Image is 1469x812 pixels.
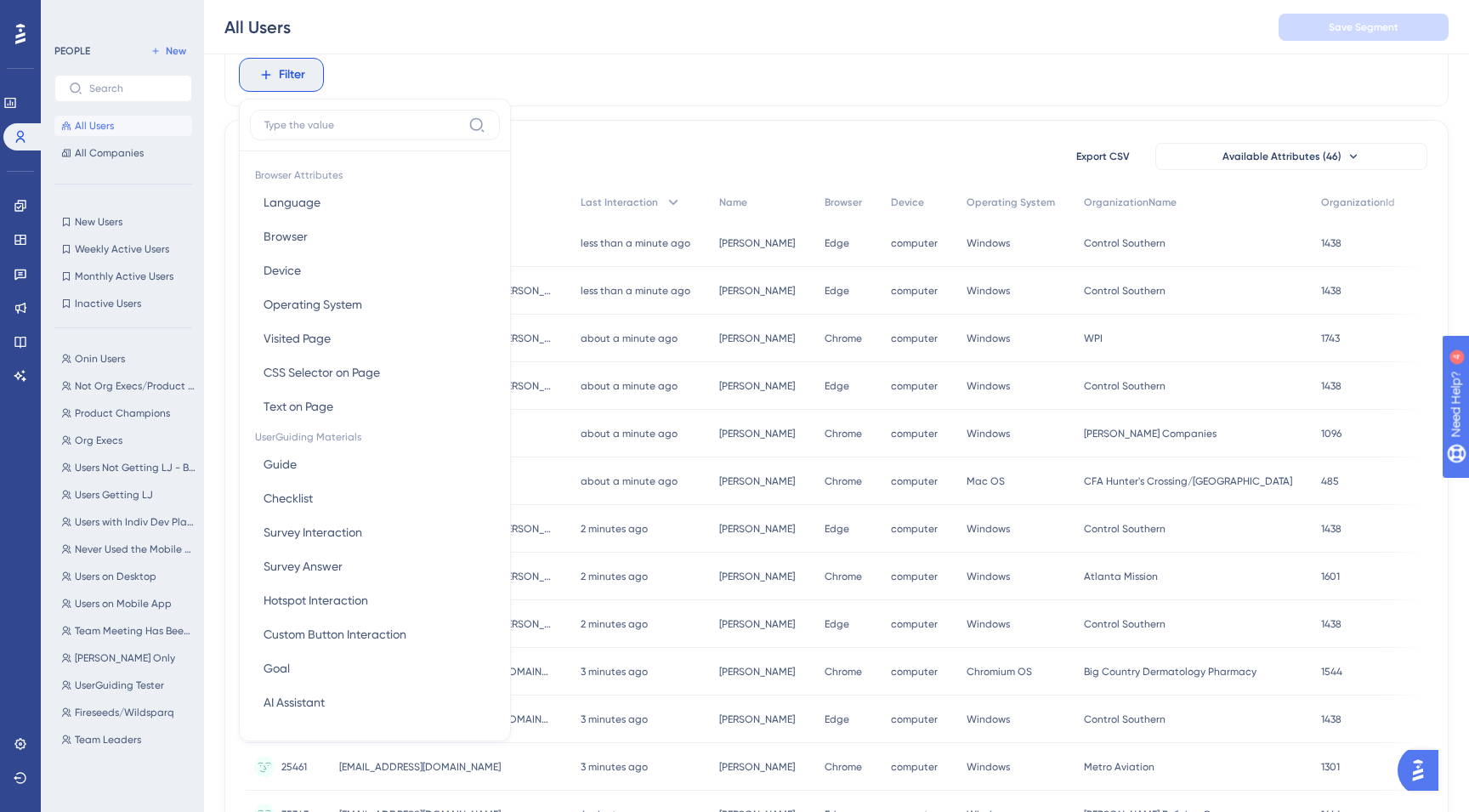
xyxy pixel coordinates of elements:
[719,284,795,298] span: [PERSON_NAME]
[264,658,290,679] span: Goal
[825,570,862,583] span: Chrome
[581,332,678,344] time: about a minute ago
[1084,196,1177,209] span: OrganizationName
[281,760,307,774] span: 25461
[239,58,324,92] button: Filter
[1321,379,1341,393] span: 1438
[1321,665,1342,679] span: 1544
[825,617,849,631] span: Edge
[967,713,1010,726] span: Windows
[250,515,500,549] button: Survey Interaction
[891,617,938,631] span: computer
[1084,284,1166,298] span: Control Southern
[581,428,678,440] time: about a minute ago
[339,760,501,774] span: [EMAIL_ADDRESS][DOMAIN_NAME]
[1084,617,1166,631] span: Control Southern
[54,566,202,587] button: Users on Desktop
[719,427,795,440] span: [PERSON_NAME]
[1084,665,1256,679] span: Big Country Dermatology Pharmacy
[54,457,202,478] button: Users Not Getting LJ - By Org Name
[250,549,500,583] button: Survey Answer
[75,733,141,747] span: Team Leaders
[1398,745,1449,796] iframe: UserGuiding AI Assistant Launcher
[54,621,202,641] button: Team Meeting Has Been Scheduled
[719,196,747,209] span: Name
[719,236,795,250] span: [PERSON_NAME]
[75,597,172,610] span: Users on Mobile App
[54,485,202,505] button: Users Getting LJ
[75,542,196,556] span: Never Used the Mobile App
[1155,143,1427,170] button: Available Attributes (46)
[1321,474,1339,488] span: 485
[1321,617,1341,631] span: 1438
[54,293,192,314] button: Inactive Users
[1084,427,1217,440] span: [PERSON_NAME] Companies
[264,692,325,713] span: AI Assistant
[581,475,678,487] time: about a minute ago
[250,447,500,481] button: Guide
[967,474,1005,488] span: Mac OS
[250,719,500,753] button: Resource Center Interaction
[891,474,938,488] span: computer
[1222,150,1341,163] span: Available Attributes (46)
[891,522,938,536] span: computer
[250,481,500,515] button: Checklist
[1084,332,1103,345] span: WPI
[967,427,1010,440] span: Windows
[89,82,178,94] input: Search
[1084,474,1292,488] span: CFA Hunter's Crossing/[GEOGRAPHIC_DATA]
[967,196,1055,209] span: Operating System
[1084,760,1154,774] span: Metro Aviation
[1321,713,1341,726] span: 1438
[250,583,500,617] button: Hotspot Interaction
[581,761,648,773] time: 3 minutes ago
[891,284,938,298] span: computer
[264,294,362,315] span: Operating System
[250,253,500,287] button: Device
[581,285,690,297] time: less than a minute ago
[75,679,164,692] span: UserGuiding Tester
[40,4,106,25] span: Need Help?
[1321,284,1341,298] span: 1438
[264,328,331,349] span: Visited Page
[1084,379,1166,393] span: Control Southern
[250,162,500,185] span: Browser Attributes
[264,396,333,417] span: Text on Page
[581,618,648,630] time: 2 minutes ago
[54,403,202,423] button: Product Champions
[75,297,141,310] span: Inactive Users
[118,9,123,22] div: 4
[825,236,849,250] span: Edge
[967,617,1010,631] span: Windows
[54,675,202,696] button: UserGuiding Tester
[825,474,862,488] span: Chrome
[581,666,648,678] time: 3 minutes ago
[581,713,648,725] time: 3 minutes ago
[54,143,192,163] button: All Companies
[825,713,849,726] span: Edge
[1084,570,1158,583] span: Atlanta Mission
[54,212,192,232] button: New Users
[825,665,862,679] span: Chrome
[825,379,849,393] span: Edge
[891,379,938,393] span: computer
[54,539,202,559] button: Never Used the Mobile App
[719,522,795,536] span: [PERSON_NAME]
[264,192,320,213] span: Language
[75,624,196,638] span: Team Meeting Has Been Scheduled
[1084,522,1166,536] span: Control Southern
[75,119,114,133] span: All Users
[1329,20,1398,34] span: Save Segment
[75,215,122,229] span: New Users
[581,196,658,209] span: Last Interaction
[719,474,795,488] span: [PERSON_NAME]
[891,665,938,679] span: computer
[1321,570,1340,583] span: 1601
[1321,760,1340,774] span: 1301
[75,461,196,474] span: Users Not Getting LJ - By Org Name
[825,196,862,209] span: Browser
[825,427,862,440] span: Chrome
[891,713,938,726] span: computer
[967,665,1032,679] span: Chromium OS
[967,570,1010,583] span: Windows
